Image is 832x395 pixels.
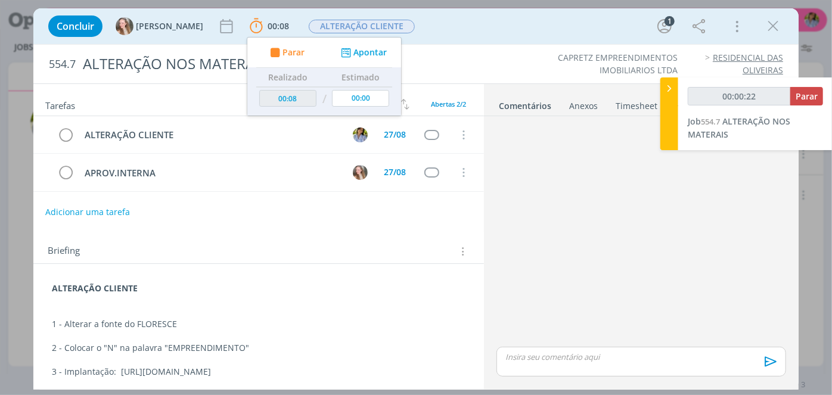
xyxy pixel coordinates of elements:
button: Concluir [48,15,103,37]
p: 1 - Alterar a fonte do FLORESCE [52,318,465,330]
button: 00:08 [247,17,292,36]
div: 1 [665,16,675,26]
a: Job554.7ALTERAÇÃO NOS MATERAIS [688,116,790,140]
span: [PERSON_NAME] [136,22,203,30]
img: G [353,165,368,180]
img: A [353,127,368,142]
button: G[PERSON_NAME] [116,17,203,35]
span: Parar [796,91,818,102]
span: Abertas 2/2 [431,99,466,108]
td: / [319,87,330,111]
p: 3 - Implantação: [URL][DOMAIN_NAME] [52,366,465,378]
button: Apontar [338,46,387,59]
img: arrow-down-up.svg [401,99,409,110]
a: Timesheet [615,95,658,112]
div: ALTERAÇÃO NOS MATERAIS [78,49,473,79]
span: 554.7 [49,58,76,71]
button: Adicionar uma tarefa [45,201,131,223]
button: ALTERAÇÃO CLIENTE [308,19,415,34]
a: RESIDENCIAL DAS OLIVEIRAS [713,52,783,75]
div: ALTERAÇÃO CLIENTE [80,127,342,142]
span: Parar [282,48,304,57]
a: Comentários [498,95,552,112]
span: Concluir [57,21,94,31]
span: Tarefas [45,97,75,111]
button: A [351,126,369,144]
th: Realizado [256,68,319,87]
img: G [116,17,134,35]
div: 27/08 [384,130,406,139]
div: Anexos [569,100,598,112]
button: Parar [266,46,305,59]
ul: 00:08 [247,37,402,116]
span: 00:08 [268,20,289,32]
strong: ALTERAÇÃO CLIENTE [52,282,138,294]
button: G [351,163,369,181]
span: ALTERAÇÃO NOS MATERAIS [688,116,790,140]
span: ALTERAÇÃO CLIENTE [309,20,415,33]
a: CAPRETZ EMPREENDIMENTOS IMOBILIARIOS LTDA [558,52,678,75]
th: Estimado [329,68,392,87]
div: APROV.INTERNA [80,166,342,181]
p: 2 - Colocar o "N" na palavra "EMPREENDIMENTO" [52,342,465,354]
div: dialog [33,8,799,390]
div: 27/08 [384,168,406,176]
button: 1 [655,17,674,36]
button: Parar [790,87,823,105]
span: Briefing [48,244,80,259]
span: 554.7 [701,116,720,127]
